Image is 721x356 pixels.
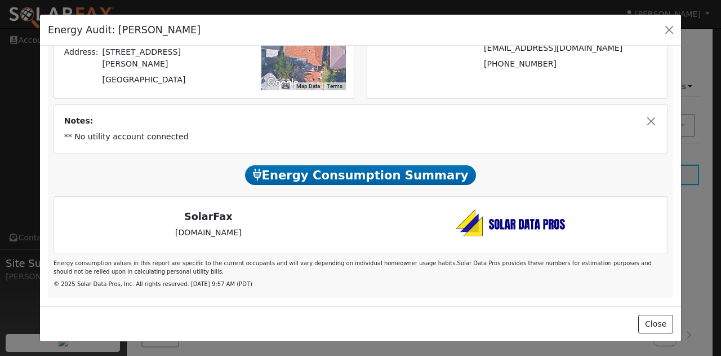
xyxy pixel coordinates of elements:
[264,76,301,90] a: Open this area in Google Maps (opens a new window)
[282,82,290,90] button: Keyboard shortcuts
[62,129,659,145] td: ** No utility account connected
[482,56,625,72] td: [PHONE_NUMBER]
[184,211,233,222] strong: SolarFax
[645,115,657,127] button: Close
[638,315,673,334] button: Close
[484,43,622,52] span: [EMAIL_ADDRESS][DOMAIN_NAME]
[100,72,222,88] td: [GEOGRAPHIC_DATA]
[64,116,94,125] strong: Notes:
[327,83,342,89] a: Terms (opens in new tab)
[245,165,476,186] span: Energy Consumption Summary
[264,76,301,90] img: Google
[54,259,667,276] p: Energy consumption values in this report are specific to the current occupants and will vary depe...
[54,280,667,288] p: © 2025 Solar Data Pros, Inc. All rights reserved. [DATE] 9:57 AM (PDT)
[100,44,222,72] td: [STREET_ADDRESS][PERSON_NAME]
[296,82,320,90] button: Map Data
[62,44,100,72] td: Address:
[48,23,201,37] h5: Energy Audit: [PERSON_NAME]
[56,211,360,239] div: [DOMAIN_NAME]
[451,205,575,245] img: Solar Data Pros Logo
